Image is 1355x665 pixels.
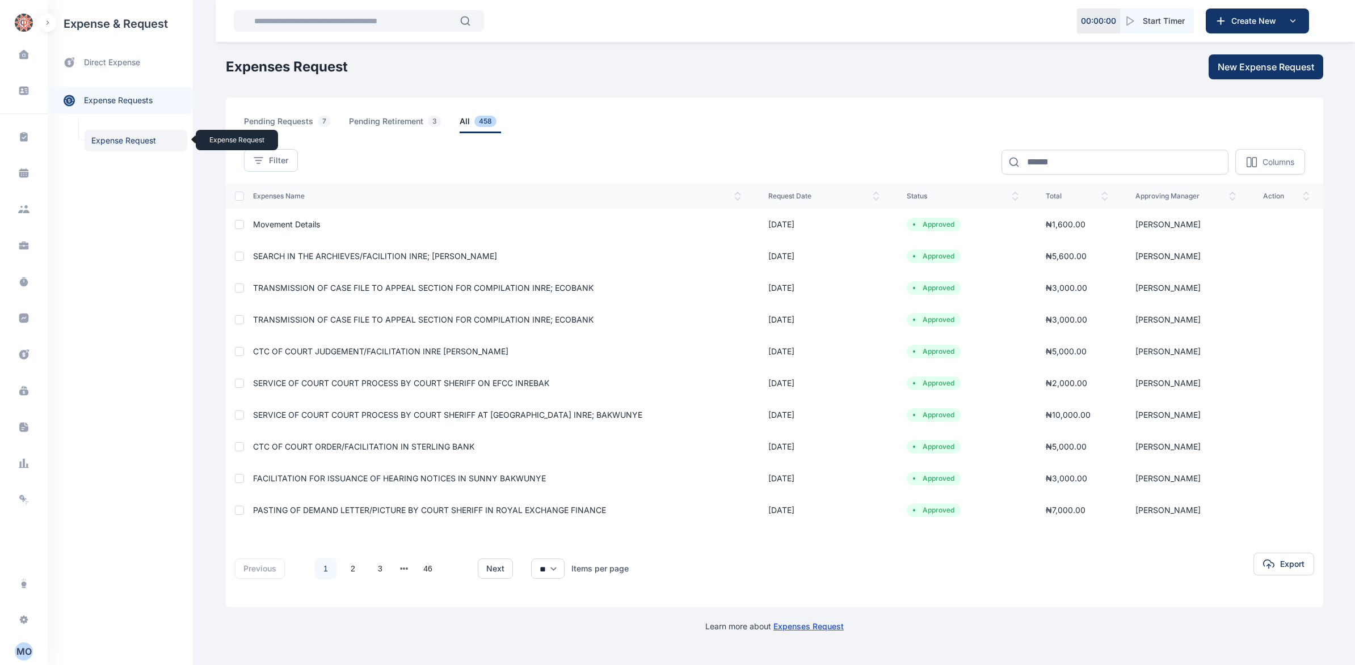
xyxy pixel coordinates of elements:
[269,155,288,166] span: Filter
[1122,367,1249,399] td: [PERSON_NAME]
[1046,473,1087,483] span: ₦ 3,000.00
[253,315,594,324] a: TRANSMISSION OF CASE FILE TO APPEAL SECTION FOR COMPILATION INRE; ECOBANK
[911,379,956,388] li: Approved
[911,442,956,451] li: Approved
[1122,336,1249,367] td: [PERSON_NAME]
[84,57,140,69] span: direct expense
[15,645,33,658] div: M O
[755,367,894,399] td: [DATE]
[911,410,956,420] li: Approved
[1081,15,1116,27] p: 00 : 00 : 00
[85,130,187,151] span: Expense Request
[755,209,894,240] td: [DATE]
[253,251,497,261] a: SEARCH IN THE ARCHIEVES/FACILITION INRE; [PERSON_NAME]
[1046,442,1087,451] span: ₦ 5,000.00
[1122,399,1249,431] td: [PERSON_NAME]
[1227,15,1286,27] span: Create New
[315,558,336,579] a: 1
[755,494,894,526] td: [DATE]
[416,557,439,580] li: 46
[1046,378,1087,388] span: ₦ 2,000.00
[314,557,337,580] li: 1
[244,149,298,172] button: Filter
[1122,240,1249,272] td: [PERSON_NAME]
[755,431,894,463] td: [DATE]
[342,557,364,580] li: 2
[460,116,501,133] span: all
[911,315,956,324] li: Approved
[773,621,844,631] a: Expenses Request
[253,219,320,229] a: movement details
[1046,283,1087,293] span: ₦ 3,000.00
[1046,505,1085,515] span: ₦ 7,000.00
[755,336,894,367] td: [DATE]
[400,561,409,577] button: next page
[911,347,956,356] li: Approved
[478,558,513,579] button: next
[755,463,894,494] td: [DATE]
[1122,431,1249,463] td: [PERSON_NAME]
[48,87,193,114] a: expense requests
[1235,149,1305,175] button: Columns
[253,192,741,201] span: expenses Name
[1122,304,1249,336] td: [PERSON_NAME]
[1253,553,1314,575] button: Export
[244,116,349,133] a: pending requests7
[349,116,446,133] span: pending retirement
[1122,209,1249,240] td: [PERSON_NAME]
[1218,60,1314,74] span: New Expense Request
[705,621,844,632] p: Learn more about
[907,192,1019,201] span: status
[7,642,41,660] button: MO
[755,240,894,272] td: [DATE]
[1046,219,1085,229] span: ₦ 1,600.00
[369,558,391,579] a: 3
[755,399,894,431] td: [DATE]
[1263,192,1310,201] span: action
[1143,15,1185,27] span: Start Timer
[911,474,956,483] li: Approved
[1046,346,1087,356] span: ₦ 5,000.00
[226,58,348,76] h1: Expenses Request
[253,505,606,515] a: PASTING OF DEMAND LETTER/PICTURE BY COURT SHERIFF IN ROYAL EXCHANGE FINANCE
[444,561,460,577] li: 下一页
[253,378,549,388] a: SERVICE OF COURT COURT PROCESS BY COURT SHERIFF ON EFCC INREBAK
[911,220,956,229] li: Approved
[755,272,894,304] td: [DATE]
[253,283,594,293] a: TRANSMISSION OF CASE FILE TO APPEAL SECTION FOR COMPILATION INRE; ECOBANK
[911,506,956,515] li: Approved
[253,346,508,356] a: CTC OF COURT JUDGEMENT/FACILITATION INRE [PERSON_NAME]
[1280,558,1304,570] span: Export
[1209,54,1323,79] button: New Expense Request
[235,558,285,579] button: previous
[1046,251,1087,261] span: ₦ 5,600.00
[571,563,629,574] div: Items per page
[253,410,642,420] a: SERVICE OF COURT COURT PROCESS BY COURT SHERIFF AT [GEOGRAPHIC_DATA] INRE; BAKWUNYE
[253,442,474,451] a: CTC OF COURT ORDER/FACILITATION IN STERLING BANK
[1122,463,1249,494] td: [PERSON_NAME]
[428,116,441,127] span: 3
[1263,156,1294,168] p: Columns
[1046,410,1091,420] span: ₦ 10,000.00
[253,473,546,483] span: FACILITATION FOR ISSUANCE OF HEARING NOTICES IN SUNNY BAKWUNYE
[48,48,193,78] a: direct expense
[1046,192,1108,201] span: total
[417,558,439,579] a: 46
[1120,9,1194,33] button: Start Timer
[1122,494,1249,526] td: [PERSON_NAME]
[768,192,880,201] span: request date
[1206,9,1309,33] button: Create New
[85,130,187,151] a: Expense RequestExpense Request
[244,116,335,133] span: pending requests
[1122,272,1249,304] td: [PERSON_NAME]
